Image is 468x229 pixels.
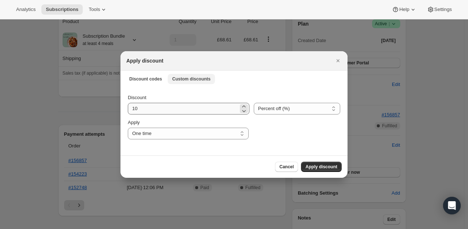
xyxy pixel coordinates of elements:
[279,164,294,170] span: Cancel
[126,57,163,64] h2: Apply discount
[443,197,461,214] div: Open Intercom Messenger
[125,74,166,84] button: Discount codes
[41,4,83,15] button: Subscriptions
[84,4,112,15] button: Tools
[128,95,146,100] span: Discount
[301,162,342,172] button: Apply discount
[434,7,452,12] span: Settings
[399,7,409,12] span: Help
[333,56,343,66] button: Close
[89,7,100,12] span: Tools
[129,76,162,82] span: Discount codes
[120,87,348,155] div: Custom discounts
[128,120,140,125] span: Apply
[168,74,215,84] button: Custom discounts
[275,162,298,172] button: Cancel
[46,7,78,12] span: Subscriptions
[12,4,40,15] button: Analytics
[305,164,337,170] span: Apply discount
[387,4,421,15] button: Help
[16,7,36,12] span: Analytics
[172,76,211,82] span: Custom discounts
[423,4,456,15] button: Settings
